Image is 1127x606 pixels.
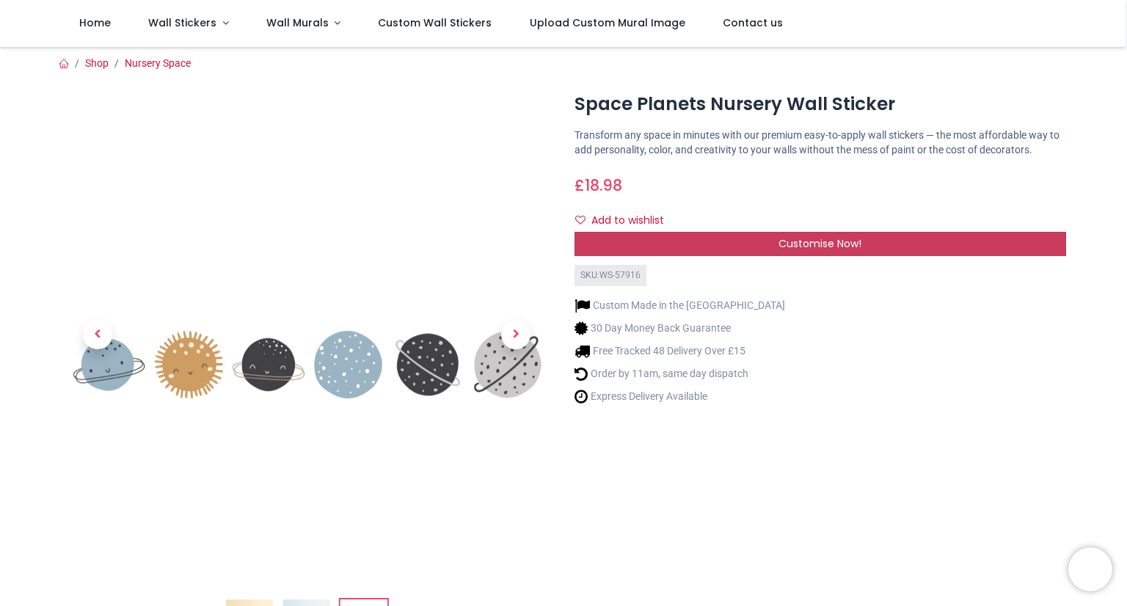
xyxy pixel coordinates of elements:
span: Wall Murals [266,15,329,30]
i: Add to wishlist [575,215,586,225]
a: Nursery Space [125,57,191,69]
iframe: Brevo live chat [1068,547,1112,591]
div: SKU: WS-57916 [575,265,646,286]
span: Home [79,15,111,30]
h1: Space Planets Nursery Wall Sticker [575,92,1066,117]
span: Previous [83,320,112,349]
span: £ [575,175,622,196]
li: Order by 11am, same day dispatch [575,366,785,382]
li: Express Delivery Available [575,389,785,404]
p: Transform any space in minutes with our premium easy-to-apply wall stickers — the most affordable... [575,128,1066,157]
li: Custom Made in the [GEOGRAPHIC_DATA] [575,298,785,313]
span: Upload Custom Mural Image [530,15,685,30]
li: Free Tracked 48 Delivery Over £15 [575,343,785,359]
a: Previous [61,162,134,506]
span: Wall Stickers [148,15,216,30]
span: Custom Wall Stickers [378,15,492,30]
span: Contact us [723,15,783,30]
span: Customise Now! [778,236,861,251]
a: Next [479,162,552,506]
span: Next [501,320,530,349]
a: Shop [85,57,109,69]
button: Add to wishlistAdd to wishlist [575,208,676,233]
span: 18.98 [585,175,622,196]
img: WS-57916-03 [61,89,552,580]
li: 30 Day Money Back Guarantee [575,321,785,336]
